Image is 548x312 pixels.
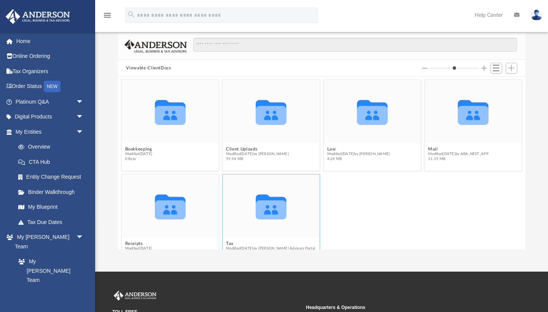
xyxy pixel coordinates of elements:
span: 59.94 MB [226,157,289,162]
span: 0 Byte [125,157,152,162]
span: Modified [DATE] by ABA_NEST_APP [428,152,489,157]
a: CTA Hub [11,154,95,170]
a: My Blueprint [11,200,91,215]
span: Modified [DATE] by [PERSON_NAME] Advisors Portal [226,246,315,251]
img: Anderson Advisors Platinum Portal [3,9,72,24]
a: Digital Productsarrow_drop_down [5,109,95,125]
span: Modified [DATE] [125,246,152,251]
a: Binder Walkthrough [11,184,95,200]
a: menu [103,14,112,20]
img: Anderson Advisors Platinum Portal [112,291,158,301]
a: Online Ordering [5,49,95,64]
input: Column size [430,66,479,71]
button: Bookkeeping [125,147,152,152]
a: My [PERSON_NAME] Teamarrow_drop_down [5,230,91,254]
a: Home [5,34,95,49]
span: 4.24 MB [327,157,390,162]
span: Modified [DATE] by [PERSON_NAME] [226,152,289,157]
img: User Pic [531,10,542,21]
a: Platinum Q&Aarrow_drop_down [5,94,95,109]
span: arrow_drop_down [76,124,91,140]
button: Viewable-ClientDocs [126,65,171,72]
a: Entity Change Request [11,170,95,185]
div: NEW [44,81,61,92]
button: Law [327,147,390,152]
span: Modified [DATE] by [PERSON_NAME] [327,152,390,157]
a: My [PERSON_NAME] Team [11,254,88,288]
span: arrow_drop_down [76,94,91,110]
span: Modified [DATE] [125,152,152,157]
div: grid [118,77,526,250]
a: Overview [11,139,95,155]
i: search [127,10,135,19]
input: Search files and folders [193,38,517,52]
i: menu [103,11,112,20]
button: Tax [226,241,315,246]
small: Headquarters & Operations [306,304,494,311]
button: Switch to List View [491,63,502,74]
button: Receipts [125,241,152,246]
a: Tax Organizers [5,64,95,79]
button: Add [506,63,517,74]
span: 11.19 MB [428,157,489,162]
button: Increase column size [481,66,487,71]
span: arrow_drop_down [76,109,91,125]
button: Mail [428,147,489,152]
button: Decrease column size [422,66,427,71]
a: Order StatusNEW [5,79,95,94]
button: Client Uploads [226,147,289,152]
span: arrow_drop_down [76,230,91,245]
a: My Entitiesarrow_drop_down [5,124,95,139]
a: Tax Due Dates [11,214,95,230]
